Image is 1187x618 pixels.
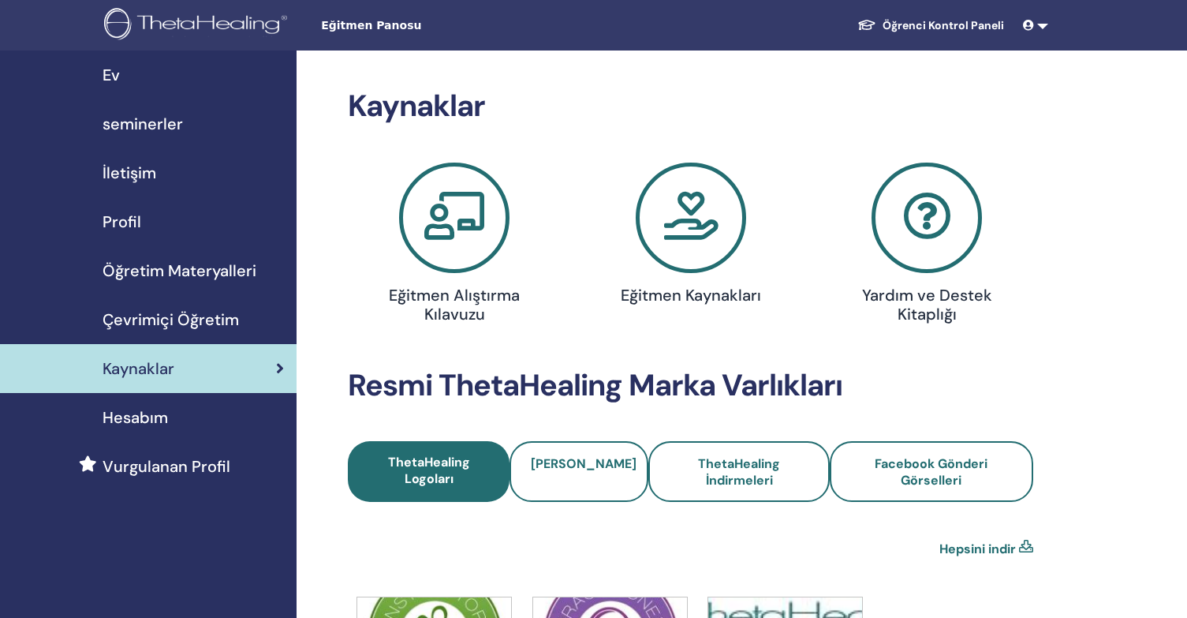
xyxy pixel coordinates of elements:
[103,406,168,429] span: Hesabım
[830,441,1033,502] a: Facebook Gönderi Görselleri
[582,163,800,311] a: Eğitmen Kaynakları
[103,112,183,136] span: seminerler
[103,455,230,478] span: Vurgulanan Profil
[103,259,256,283] span: Öğretim Materyalleri
[379,286,531,324] h4: Eğitmen Alıştırma Kılavuzu
[103,357,174,380] span: Kaynaklar
[103,210,141,234] span: Profil
[939,540,1016,559] a: Hepsini indir
[104,8,293,43] img: logo.png
[845,11,1017,40] a: Öğrenci Kontrol Paneli
[348,368,1033,404] h2: Resmi ThetaHealing Marka Varlıkları
[851,286,1003,324] h4: Yardım ve Destek Kitaplığı
[348,441,510,502] a: ThetaHealing Logoları
[321,17,558,34] span: Eğitmen Panosu
[648,441,830,502] a: ThetaHealing İndirmeleri
[348,88,1033,125] h2: Kaynaklar
[103,63,120,87] span: Ev
[698,455,780,489] span: ThetaHealing İndirmeleri
[857,18,876,32] img: graduation-cap-white.svg
[510,441,648,502] a: [PERSON_NAME]
[103,161,156,185] span: İletişim
[531,455,636,472] span: [PERSON_NAME]
[388,454,470,487] span: ThetaHealing Logoları
[875,455,987,489] span: Facebook Gönderi Görselleri
[818,163,1036,330] a: Yardım ve Destek Kitaplığı
[103,308,239,331] span: Çevrimiçi Öğretim
[345,163,563,330] a: Eğitmen Alıştırma Kılavuzu
[614,286,767,305] h4: Eğitmen Kaynakları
